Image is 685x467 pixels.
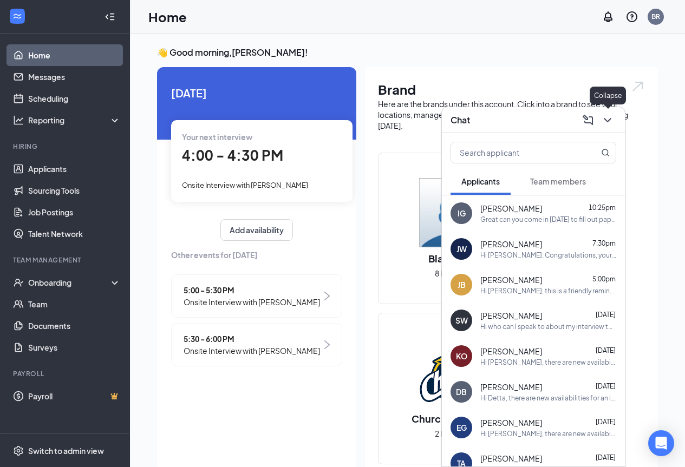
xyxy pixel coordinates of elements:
[28,277,112,288] div: Onboarding
[592,275,616,283] span: 5:00pm
[13,115,24,126] svg: Analysis
[590,87,626,104] div: Collapse
[480,239,542,249] span: [PERSON_NAME]
[28,66,121,88] a: Messages
[13,142,119,151] div: Hiring
[105,11,115,22] svg: Collapse
[157,47,658,58] h3: 👋 Good morning, [PERSON_NAME] !
[378,98,645,131] div: Here are the brands under this account. Click into a brand to see your locations, managers, job p...
[401,412,507,425] h2: Church's Chicken
[182,132,252,142] span: Your next interview
[456,351,467,361] div: KO
[28,88,121,109] a: Scheduling
[596,346,616,354] span: [DATE]
[631,80,645,93] img: open.6027fd2a22e1237b5b06.svg
[171,84,342,101] span: [DATE]
[651,12,660,21] div: BR
[625,10,638,23] svg: QuestionInfo
[579,111,597,129] button: ComposeMessage
[28,223,121,245] a: Talent Network
[461,176,500,186] span: Applicants
[184,296,320,308] span: Onsite Interview with [PERSON_NAME]
[480,382,542,392] span: [PERSON_NAME]
[184,333,320,345] span: 5:30 - 6:00 PM
[13,277,24,288] svg: UserCheck
[589,203,616,212] span: 10:25pm
[456,422,467,433] div: EG
[592,239,616,247] span: 7:30pm
[596,418,616,426] span: [DATE]
[28,44,121,66] a: Home
[28,180,121,201] a: Sourcing Tools
[582,114,595,127] svg: ComposeMessage
[419,178,488,247] img: Blaze Pizza
[601,114,614,127] svg: ChevronDown
[458,279,466,290] div: JB
[596,382,616,390] span: [DATE]
[184,345,320,357] span: Onsite Interview with [PERSON_NAME]
[13,255,119,265] div: Team Management
[480,251,616,260] div: Hi [PERSON_NAME]. Congratulations, your onsite interview with [PERSON_NAME] for Team member at [S...
[480,358,616,367] div: Hi [PERSON_NAME], there are new availabilities for an interview. This is a reminder to schedule y...
[220,219,293,241] button: Add availability
[648,430,674,456] div: Open Intercom Messenger
[184,284,320,296] span: 5:00 - 5:30 PM
[480,274,542,285] span: [PERSON_NAME]
[28,115,121,126] div: Reporting
[451,142,579,163] input: Search applicant
[480,310,542,321] span: [PERSON_NAME]
[480,322,616,331] div: Hi who can I speak to about my interview to see if I got the job
[458,208,466,219] div: IG
[596,453,616,462] span: [DATE]
[28,158,121,180] a: Applicants
[455,315,468,326] div: SW
[480,346,542,357] span: [PERSON_NAME]
[171,249,342,261] span: Other events for [DATE]
[28,337,121,358] a: Surveys
[28,445,104,456] div: Switch to admin view
[28,385,121,407] a: PayrollCrown
[417,252,491,265] h2: Blaze Pizza
[182,146,283,164] span: 4:00 - 4:30 PM
[182,181,308,189] span: Onsite Interview with [PERSON_NAME]
[480,215,616,224] div: Great can you come in [DATE] to fill out paperwork ?
[480,286,616,295] div: Hi [PERSON_NAME], this is a friendly reminder. Your interview with [PERSON_NAME] for Team member ...
[13,369,119,378] div: Payroll
[599,111,616,129] button: ChevronDown
[28,201,121,223] a: Job Postings
[456,244,467,254] div: JW
[530,176,586,186] span: Team members
[601,148,610,157] svg: MagnifyingGlass
[480,417,542,428] span: [PERSON_NAME]
[378,80,645,98] h1: Brand
[480,203,542,214] span: [PERSON_NAME]
[12,11,23,22] svg: WorkstreamLogo
[435,267,473,279] span: 8 locations
[596,311,616,319] span: [DATE]
[480,429,616,438] div: Hi [PERSON_NAME], there are new availabilities for an interview. This is a reminder to schedule y...
[480,393,616,403] div: Hi Detta, there are new availabilities for an interview. This is a reminder to schedule your inte...
[28,293,121,315] a: Team
[480,453,542,464] span: [PERSON_NAME]
[13,445,24,456] svg: Settings
[148,8,187,26] h1: Home
[451,114,470,126] h3: Chat
[419,338,488,407] img: Church's Chicken
[456,386,467,397] div: DB
[28,315,121,337] a: Documents
[435,427,473,439] span: 2 locations
[602,10,615,23] svg: Notifications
